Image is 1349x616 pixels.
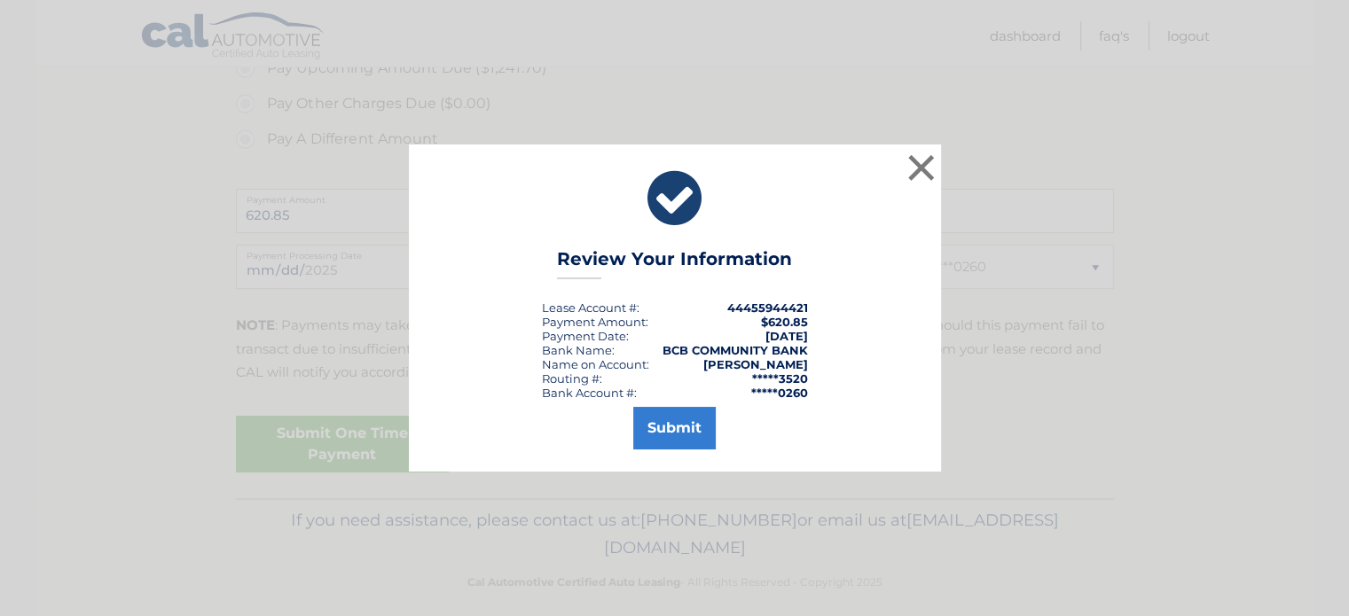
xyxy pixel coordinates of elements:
[557,248,792,279] h3: Review Your Information
[542,371,602,386] div: Routing #:
[542,329,626,343] span: Payment Date
[542,300,639,315] div: Lease Account #:
[542,357,649,371] div: Name on Account:
[904,150,939,185] button: ×
[542,386,637,400] div: Bank Account #:
[542,343,615,357] div: Bank Name:
[542,315,648,329] div: Payment Amount:
[761,315,808,329] span: $620.85
[663,343,808,357] strong: BCB COMMUNITY BANK
[765,329,808,343] span: [DATE]
[633,407,716,449] button: Submit
[703,357,808,371] strong: [PERSON_NAME]
[727,300,808,315] strong: 44455944421
[542,329,629,343] div: :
